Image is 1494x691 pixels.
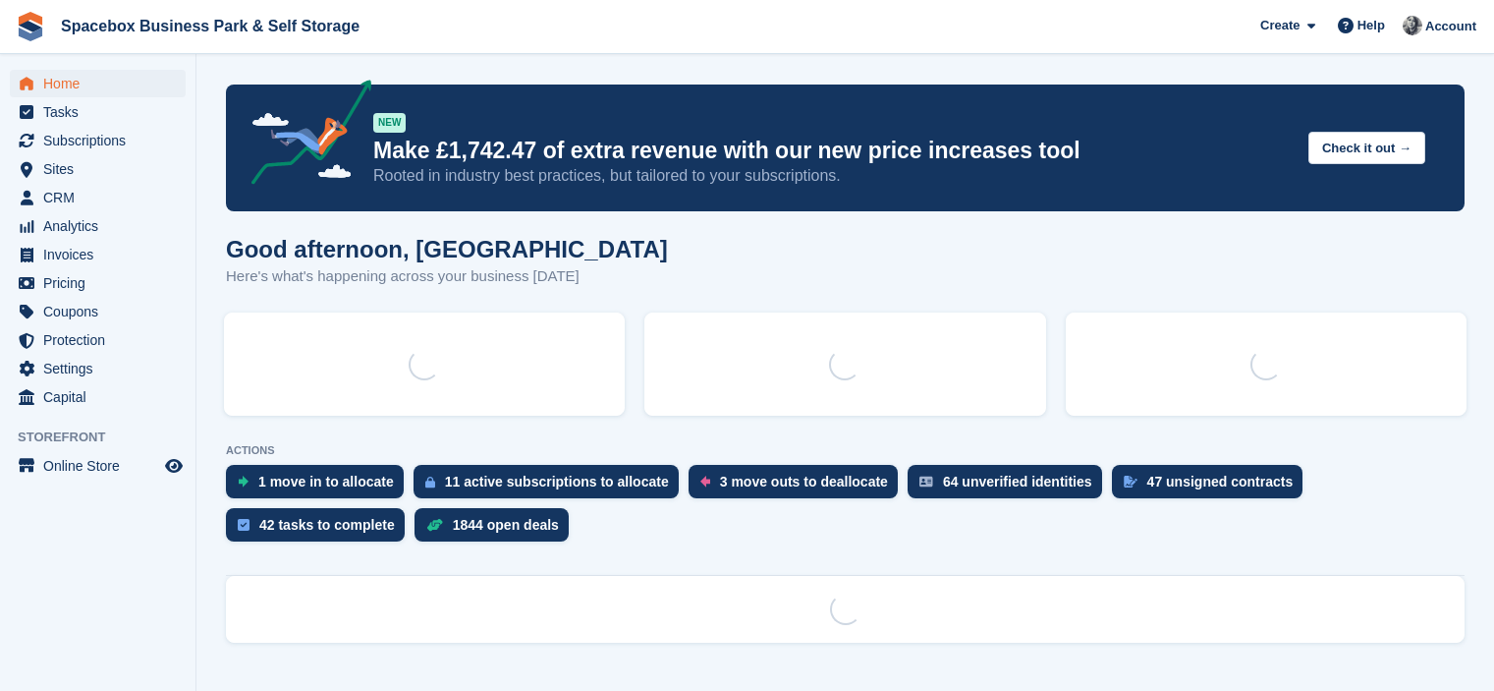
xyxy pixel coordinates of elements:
span: Settings [43,355,161,382]
div: 42 tasks to complete [259,517,395,533]
a: menu [10,127,186,154]
a: menu [10,155,186,183]
span: Invoices [43,241,161,268]
a: menu [10,212,186,240]
span: Analytics [43,212,161,240]
a: menu [10,98,186,126]
a: 1844 open deals [415,508,579,551]
a: menu [10,326,186,354]
h1: Good afternoon, [GEOGRAPHIC_DATA] [226,236,668,262]
span: Help [1357,16,1385,35]
span: Online Store [43,452,161,480]
a: 1 move in to allocate [226,465,414,508]
div: 1 move in to allocate [258,474,394,489]
a: menu [10,355,186,382]
p: Here's what's happening across your business [DATE] [226,265,668,288]
div: NEW [373,113,406,133]
a: menu [10,269,186,297]
span: Capital [43,383,161,411]
img: deal-1b604bf984904fb50ccaf53a9ad4b4a5d6e5aea283cecdc64d6e3604feb123c2.svg [426,518,443,532]
a: 47 unsigned contracts [1112,465,1313,508]
a: menu [10,241,186,268]
a: menu [10,298,186,325]
span: Storefront [18,428,195,447]
a: 3 move outs to deallocate [689,465,908,508]
span: CRM [43,184,161,211]
span: Protection [43,326,161,354]
img: price-adjustments-announcement-icon-8257ccfd72463d97f412b2fc003d46551f7dbcb40ab6d574587a9cd5c0d94... [235,80,372,192]
span: Tasks [43,98,161,126]
a: 42 tasks to complete [226,508,415,551]
a: menu [10,452,186,480]
a: 64 unverified identities [908,465,1112,508]
span: Sites [43,155,161,183]
img: move_outs_to_deallocate_icon-f764333ba52eb49d3ac5e1228854f67142a1ed5810a6f6cc68b1a99e826820c5.svg [700,476,710,488]
p: ACTIONS [226,444,1465,457]
img: move_ins_to_allocate_icon-fdf77a2bb77ea45bf5b3d319d69a93e2d87916cf1d5bf7949dd705db3b84f3ca.svg [238,476,249,488]
p: Rooted in industry best practices, but tailored to your subscriptions. [373,165,1293,187]
div: 1844 open deals [453,517,559,533]
a: menu [10,184,186,211]
div: 3 move outs to deallocate [720,474,888,489]
button: Check it out → [1308,132,1425,164]
img: task-75834270c22a3079a89374b754ae025e5fb1db73e45f91037f5363f120a921f8.svg [238,519,249,531]
a: menu [10,383,186,411]
div: 11 active subscriptions to allocate [445,474,669,489]
a: Spacebox Business Park & Self Storage [53,10,367,42]
a: Preview store [162,454,186,478]
a: menu [10,70,186,97]
a: 11 active subscriptions to allocate [414,465,689,508]
img: stora-icon-8386f47178a22dfd0bd8f6a31ec36ba5ce8667c1dd55bd0f319d3a0aa187defe.svg [16,12,45,41]
div: 64 unverified identities [943,474,1092,489]
span: Account [1425,17,1476,36]
span: Home [43,70,161,97]
div: 47 unsigned contracts [1147,474,1294,489]
p: Make £1,742.47 of extra revenue with our new price increases tool [373,137,1293,165]
img: verify_identity-adf6edd0f0f0b5bbfe63781bf79b02c33cf7c696d77639b501bdc392416b5a36.svg [919,476,933,488]
img: SUDIPTA VIRMANI [1403,16,1422,35]
span: Coupons [43,298,161,325]
span: Create [1260,16,1300,35]
img: active_subscription_to_allocate_icon-d502201f5373d7db506a760aba3b589e785aa758c864c3986d89f69b8ff3... [425,476,435,489]
span: Subscriptions [43,127,161,154]
img: contract_signature_icon-13c848040528278c33f63329250d36e43548de30e8caae1d1a13099fd9432cc5.svg [1124,476,1137,488]
span: Pricing [43,269,161,297]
